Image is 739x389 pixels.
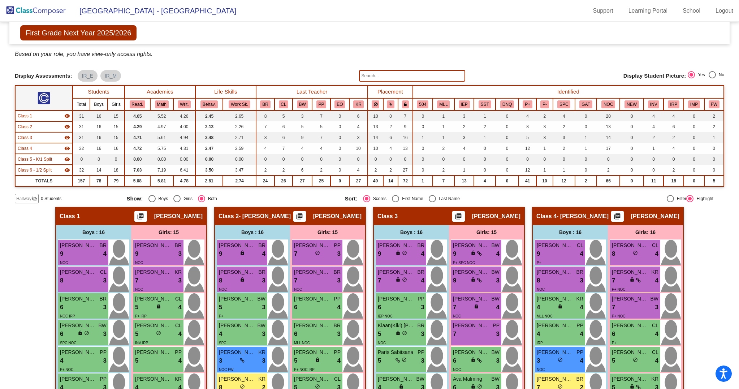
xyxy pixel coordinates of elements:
th: Parent Issue [536,98,553,111]
button: IMP [688,100,700,108]
td: 0 [684,165,704,176]
td: 0 [519,154,536,165]
th: Total [73,98,90,111]
th: NEW May_June [620,98,644,111]
i: Based on your role, you have view-only access rights. [15,51,153,57]
td: 0 [684,121,704,132]
td: 20 [597,111,620,121]
button: KR [353,100,363,108]
button: FW [709,100,719,108]
button: SST [479,100,491,108]
td: 0 [474,165,496,176]
th: Life Skills [195,86,256,98]
th: Last Teacher [256,86,368,98]
td: 6 [275,121,293,132]
td: 1 [454,165,474,176]
td: Colleen Barta - No Class Name [15,132,73,143]
td: 4 [383,143,398,154]
td: 4.31 [173,143,195,154]
th: Barbara Ryan [256,98,275,111]
button: DNQ [500,100,514,108]
th: Individualized Education Plan [454,98,474,111]
td: 1 [536,143,553,154]
td: 4 [349,165,368,176]
td: 4 [553,111,575,121]
td: 13 [597,121,620,132]
td: 0 [496,121,519,132]
td: 0 [664,154,684,165]
td: 7 [256,121,275,132]
td: 18 [108,165,125,176]
td: 13 [398,143,412,154]
td: 4 [664,111,684,121]
td: 7 [312,111,330,121]
th: Girls [108,98,125,111]
td: 0 [349,154,368,165]
td: 16 [90,121,108,132]
td: 0 [620,154,644,165]
th: 504 Plan [413,98,433,111]
td: 31 [73,121,90,132]
td: 4 [312,143,330,154]
th: Keep with students [383,98,398,111]
mat-icon: visibility [64,156,70,162]
td: 1 [644,143,664,154]
td: 5 [312,121,330,132]
td: 3.50 [195,165,223,176]
td: 1 [704,132,724,143]
td: 0 [275,154,293,165]
td: 3 [256,132,275,143]
td: 4.00 [173,121,195,132]
td: 0 [620,121,644,132]
button: SPC [557,100,570,108]
th: Placement [368,86,412,98]
td: 2 [256,165,275,176]
td: 6.41 [173,165,195,176]
td: 157 [73,176,90,186]
td: 4.72 [125,143,150,154]
td: 5 [275,111,293,121]
td: 0.00 [150,154,173,165]
td: 5.81 [150,176,173,186]
td: 14 [597,132,620,143]
td: 14 [368,132,383,143]
td: 15 [108,132,125,143]
td: 16 [398,132,412,143]
td: 3 [553,132,575,143]
td: 2 [275,165,293,176]
td: 2 [454,121,474,132]
td: 16 [90,111,108,121]
a: School [677,5,706,17]
button: PP [316,100,327,108]
button: NOC [601,100,615,108]
td: 3 [536,132,553,143]
td: 16 [90,132,108,143]
td: 6 [275,132,293,143]
td: 0 [474,143,496,154]
td: 7.03 [125,165,150,176]
td: 4 [293,143,312,154]
td: 0 [684,111,704,121]
td: 0 [575,165,597,176]
td: 0 [330,154,349,165]
td: 2 [553,121,575,132]
td: 8 [256,111,275,121]
td: Katie Riess-Botsford - Katie Botsford [15,143,73,154]
td: 0 [704,154,724,165]
td: 2 [704,111,724,121]
td: 0 [496,165,519,176]
td: 0.00 [195,154,223,165]
td: 2 [312,165,330,176]
mat-chip: IR_M [100,70,121,82]
td: 0 [620,165,644,176]
td: 2 [536,111,553,121]
td: 15 [108,111,125,121]
td: 0 [73,154,90,165]
a: Learning Portal [623,5,674,17]
td: 0 [413,111,433,121]
span: Class 3 [18,134,32,141]
td: 7 [275,143,293,154]
td: 0 [90,154,108,165]
th: IReady Reading Pathway [664,98,684,111]
td: 0 [413,154,433,165]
